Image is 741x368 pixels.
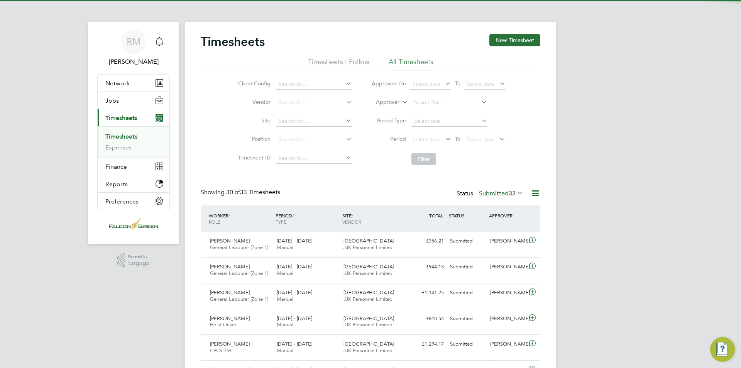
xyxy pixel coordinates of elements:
input: Search for... [411,97,487,108]
div: PERIOD [274,209,340,229]
input: Search for... [276,79,352,90]
span: Jobs [105,97,119,104]
label: Period [371,136,406,142]
a: RM[PERSON_NAME] [97,29,170,66]
span: [PERSON_NAME] [210,289,250,296]
span: General Labourer (Zone 1) [210,244,268,251]
div: £1,294.17 [407,338,447,351]
div: £356.21 [407,235,447,248]
button: Jobs [98,92,169,109]
span: [GEOGRAPHIC_DATA] [343,341,394,347]
div: Timesheets [98,126,169,158]
button: Reports [98,175,169,192]
span: Hoist Driver [210,321,236,328]
div: [PERSON_NAME] [487,287,527,299]
span: Manual [277,347,293,354]
li: All Timesheets [389,57,433,71]
button: New Timesheet [489,34,540,46]
span: / [352,212,353,219]
label: Approved On [371,80,406,87]
span: Network [105,80,130,87]
span: [DATE] - [DATE] [277,341,312,347]
div: APPROVER [487,209,527,222]
button: Engage Resource Center [710,337,735,362]
label: Approver [365,98,399,106]
div: [PERSON_NAME] [487,312,527,325]
a: Powered byEngage [117,253,150,268]
span: Manual [277,296,293,302]
img: falcongreen-logo-retina.png [109,218,158,230]
div: Submitted [447,338,487,351]
span: JJK Personnel Limited [343,296,392,302]
div: Showing [201,188,282,197]
span: Powered by [128,253,150,260]
span: Finance [105,163,127,170]
span: JJK Personnel Limited [343,347,392,354]
h2: Timesheets [201,34,265,49]
span: TYPE [276,219,286,225]
label: Site [236,117,271,124]
a: Timesheets [105,133,137,140]
span: Manual [277,321,293,328]
div: [PERSON_NAME] [487,338,527,351]
span: [DATE] - [DATE] [277,237,312,244]
span: [DATE] - [DATE] [277,263,312,270]
label: Vendor [236,98,271,105]
span: / [292,212,294,219]
span: Select date [467,136,495,143]
span: General Labourer (Zone 1) [210,296,268,302]
div: Submitted [447,235,487,248]
span: JJK Personnel Limited [343,321,392,328]
div: £1,141.25 [407,287,447,299]
span: Roisin Murphy [97,57,170,66]
div: [PERSON_NAME] [487,235,527,248]
div: Submitted [447,287,487,299]
span: JJK Personnel Limited [343,244,392,251]
div: [PERSON_NAME] [487,261,527,273]
label: Client Config [236,80,271,87]
span: Select date [467,80,495,87]
div: STATUS [447,209,487,222]
span: [PERSON_NAME] [210,237,250,244]
button: Preferences [98,193,169,210]
span: To [453,78,463,88]
label: Timesheet ID [236,154,271,161]
span: Engage [128,260,150,266]
span: [PERSON_NAME] [210,315,250,322]
span: To [453,134,463,144]
div: Submitted [447,312,487,325]
input: Search for... [276,153,352,164]
span: Manual [277,244,293,251]
label: Period Type [371,117,406,124]
button: Finance [98,158,169,175]
input: Search for... [276,116,352,127]
button: Timesheets [98,109,169,126]
li: Timesheets I Follow [308,57,369,71]
span: JJK Personnel Limited [343,270,392,276]
span: Reports [105,180,128,188]
div: £944.13 [407,261,447,273]
button: Filter [411,153,436,165]
span: Select date [413,80,440,87]
span: 33 [509,190,516,197]
div: SITE [340,209,407,229]
a: Go to home page [97,218,170,230]
label: Position [236,136,271,142]
span: Manual [277,270,293,276]
span: [PERSON_NAME] [210,341,250,347]
span: [GEOGRAPHIC_DATA] [343,315,394,322]
nav: Main navigation [88,22,179,244]
span: [DATE] - [DATE] [277,315,312,322]
span: [DATE] - [DATE] [277,289,312,296]
span: General Labourer (Zone 1) [210,270,268,276]
input: Search for... [276,134,352,145]
span: Preferences [105,198,139,205]
span: [GEOGRAPHIC_DATA] [343,237,394,244]
a: Expenses [105,144,132,151]
div: Status [457,188,525,199]
span: / [228,212,230,219]
span: [GEOGRAPHIC_DATA] [343,289,394,296]
span: RM [127,37,141,47]
input: Select one [411,116,487,127]
div: Submitted [447,261,487,273]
